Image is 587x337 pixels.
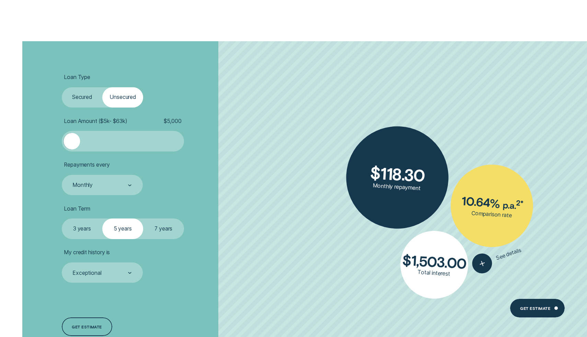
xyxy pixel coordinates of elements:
[62,317,112,336] a: Get estimate
[510,299,565,317] a: Get Estimate
[64,118,127,125] span: Loan Amount ( $5k - $63k )
[64,205,90,212] span: Loan Term
[143,218,184,239] label: 7 years
[470,240,524,276] button: See details
[495,247,522,262] span: See details
[64,161,110,168] span: Repayments every
[64,249,110,256] span: My credit history is
[102,87,143,108] label: Unsecured
[62,218,103,239] label: 3 years
[64,74,90,81] span: Loan Type
[164,118,182,125] span: $ 5,000
[72,182,93,189] div: Monthly
[102,218,143,239] label: 5 years
[72,270,101,277] div: Exceptional
[62,87,103,108] label: Secured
